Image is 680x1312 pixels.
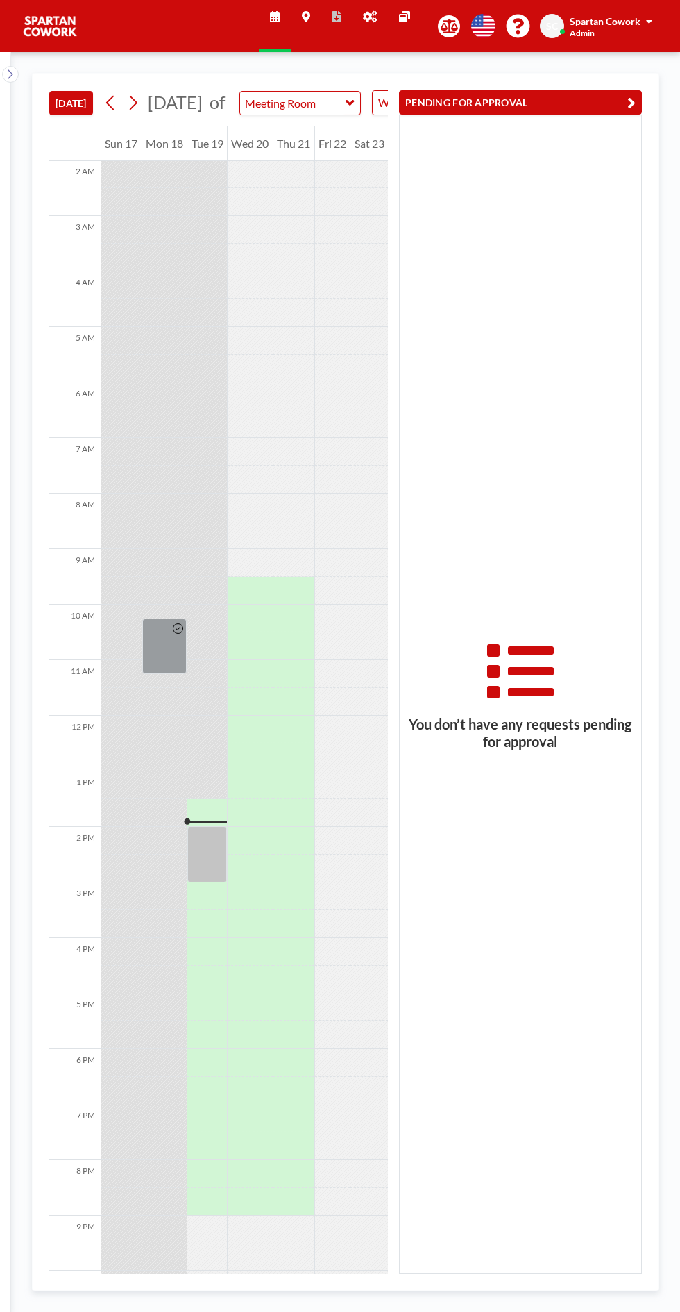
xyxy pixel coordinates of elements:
[210,92,225,113] span: of
[49,771,101,827] div: 1 PM
[373,91,493,115] div: Search for option
[101,126,142,161] div: Sun 17
[49,271,101,327] div: 4 AM
[49,716,101,771] div: 12 PM
[49,605,101,660] div: 10 AM
[49,660,101,716] div: 11 AM
[49,1104,101,1160] div: 7 PM
[148,92,203,112] span: [DATE]
[49,438,101,494] div: 7 AM
[22,12,78,40] img: organization-logo
[375,94,454,112] span: WEEKLY VIEW
[570,28,595,38] span: Admin
[273,126,314,161] div: Thu 21
[350,126,388,161] div: Sat 23
[399,90,642,115] button: PENDING FOR APPROVAL
[570,15,640,27] span: Spartan Cowork
[49,494,101,549] div: 8 AM
[142,126,187,161] div: Mon 18
[546,20,558,33] span: SC
[49,938,101,993] div: 4 PM
[49,1216,101,1271] div: 9 PM
[240,92,346,115] input: Meeting Room
[228,126,273,161] div: Wed 20
[49,327,101,382] div: 5 AM
[49,91,93,115] button: [DATE]
[49,882,101,938] div: 3 PM
[49,160,101,216] div: 2 AM
[315,126,350,161] div: Fri 22
[49,993,101,1049] div: 5 PM
[49,827,101,882] div: 2 PM
[187,126,227,161] div: Tue 19
[49,1160,101,1216] div: 8 PM
[49,382,101,438] div: 6 AM
[49,549,101,605] div: 9 AM
[49,1049,101,1104] div: 6 PM
[49,216,101,271] div: 3 AM
[400,716,641,750] h3: You don’t have any requests pending for approval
